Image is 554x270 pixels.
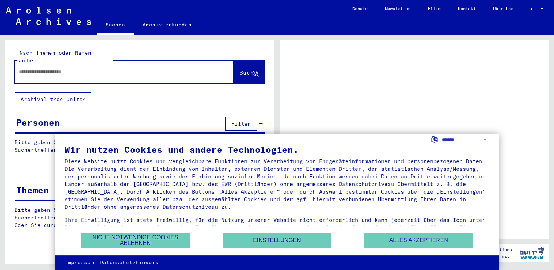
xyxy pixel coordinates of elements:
[15,139,265,154] p: Bitte geben Sie einen Suchbegriff ein oder nutzen Sie die Filter, um Suchertreffer zu erhalten.
[134,16,200,33] a: Archiv erkunden
[81,233,190,248] button: Nicht notwendige Cookies ablehnen
[233,61,265,83] button: Suche
[15,206,265,229] p: Bitte geben Sie einen Suchbegriff ein oder nutzen Sie die Filter, um Suchertreffer zu erhalten. O...
[239,69,257,76] span: Suche
[16,183,49,197] div: Themen
[225,117,257,131] button: Filter
[65,145,489,154] div: Wir nutzen Cookies und andere Technologien.
[223,233,331,248] button: Einstellungen
[431,135,438,142] label: Sprache auswählen
[97,16,134,35] a: Suchen
[15,92,91,106] button: Archival tree units
[518,244,546,262] img: yv_logo.png
[65,157,489,211] div: Diese Website nutzt Cookies und vergleichbare Funktionen zur Verarbeitung von Endgeräteinformatio...
[65,216,489,239] div: Ihre Einwilligung ist stets freiwillig, für die Nutzung unserer Website nicht erforderlich und ka...
[6,7,91,25] img: Arolsen_neg.svg
[531,7,539,12] span: DE
[17,50,91,64] mat-label: Nach Themen oder Namen suchen
[16,116,60,129] div: Personen
[442,134,489,145] select: Sprache auswählen
[364,233,473,248] button: Alles akzeptieren
[65,259,94,266] a: Impressum
[100,259,158,266] a: Datenschutzhinweis
[231,121,251,127] span: Filter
